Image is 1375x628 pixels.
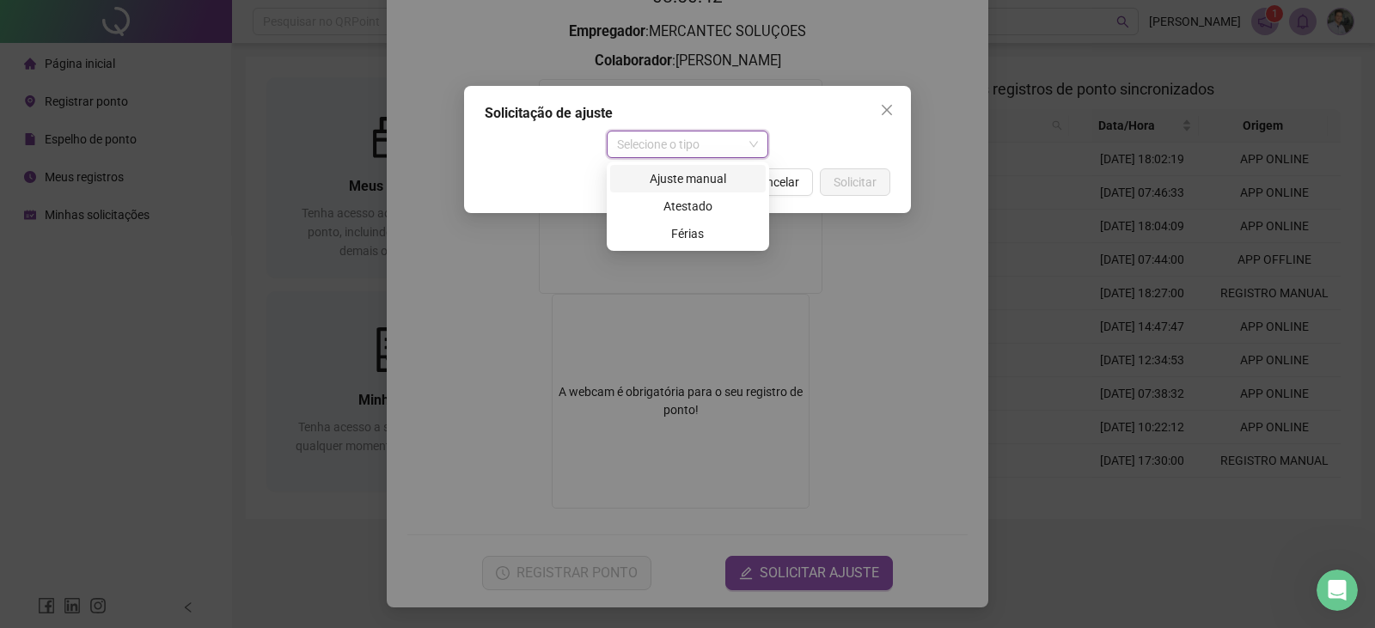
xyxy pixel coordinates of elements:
[873,96,901,124] button: Close
[620,197,755,216] div: Atestado
[752,173,799,192] span: Cancelar
[820,168,890,196] button: Solicitar
[738,168,813,196] button: Cancelar
[880,103,894,117] span: close
[485,103,890,124] div: Solicitação de ajuste
[620,224,755,243] div: Férias
[610,220,766,247] div: Férias
[1317,570,1358,611] iframe: Intercom live chat
[617,131,759,157] span: Selecione o tipo
[610,192,766,220] div: Atestado
[610,165,766,192] div: Ajuste manual
[620,169,755,188] div: Ajuste manual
